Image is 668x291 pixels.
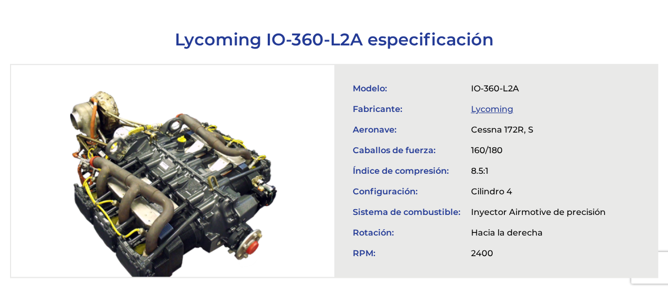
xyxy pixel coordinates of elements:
td: Cilindro 4 [466,181,611,202]
td: Modelo: [347,78,466,99]
td: Hacia la derecha [466,222,611,243]
td: Inyector Airmotive de precisión [466,202,611,222]
td: Rotación: [347,222,466,243]
td: IO-360-L2A [466,78,611,99]
td: 8.5:1 [466,161,611,181]
td: Configuración: [347,181,466,202]
td: Cessna 172R, S [466,119,611,140]
h1: Lycoming IO-360-L2A especificación [10,29,658,50]
td: Fabricante: [347,99,466,119]
td: Sistema de combustible: [347,202,466,222]
td: Caballos de fuerza: [347,140,466,161]
td: RPM: [347,243,466,264]
td: Aeronave: [347,119,466,140]
td: 2400 [466,243,611,264]
a: Lycoming [471,104,513,114]
td: Índice de compresión: [347,161,466,181]
td: 160/180 [466,140,611,161]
